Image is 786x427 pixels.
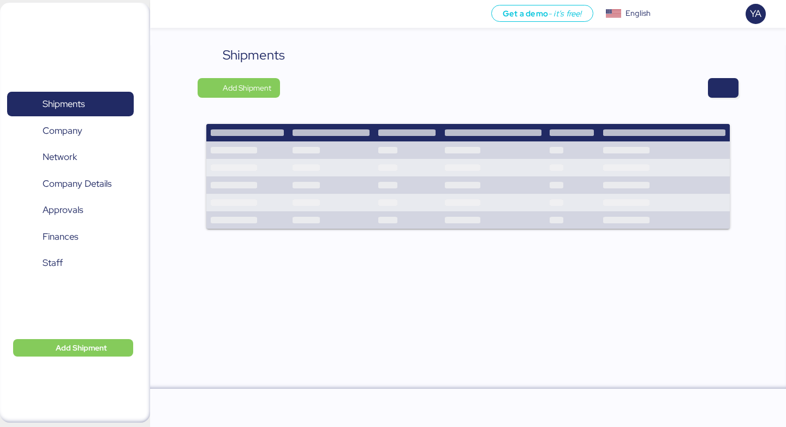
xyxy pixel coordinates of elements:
[7,251,134,276] a: Staff
[198,78,280,98] button: Add Shipment
[7,92,134,117] a: Shipments
[43,149,77,165] span: Network
[43,229,78,245] span: Finances
[7,171,134,196] a: Company Details
[626,8,651,19] div: English
[7,224,134,249] a: Finances
[223,45,285,65] div: Shipments
[43,255,63,271] span: Staff
[7,145,134,170] a: Network
[43,123,82,139] span: Company
[43,176,111,192] span: Company Details
[223,81,271,94] span: Add Shipment
[750,7,761,21] span: YA
[43,96,85,112] span: Shipments
[43,202,83,218] span: Approvals
[157,5,175,23] button: Menu
[7,198,134,223] a: Approvals
[56,341,107,354] span: Add Shipment
[7,118,134,143] a: Company
[13,339,133,357] button: Add Shipment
